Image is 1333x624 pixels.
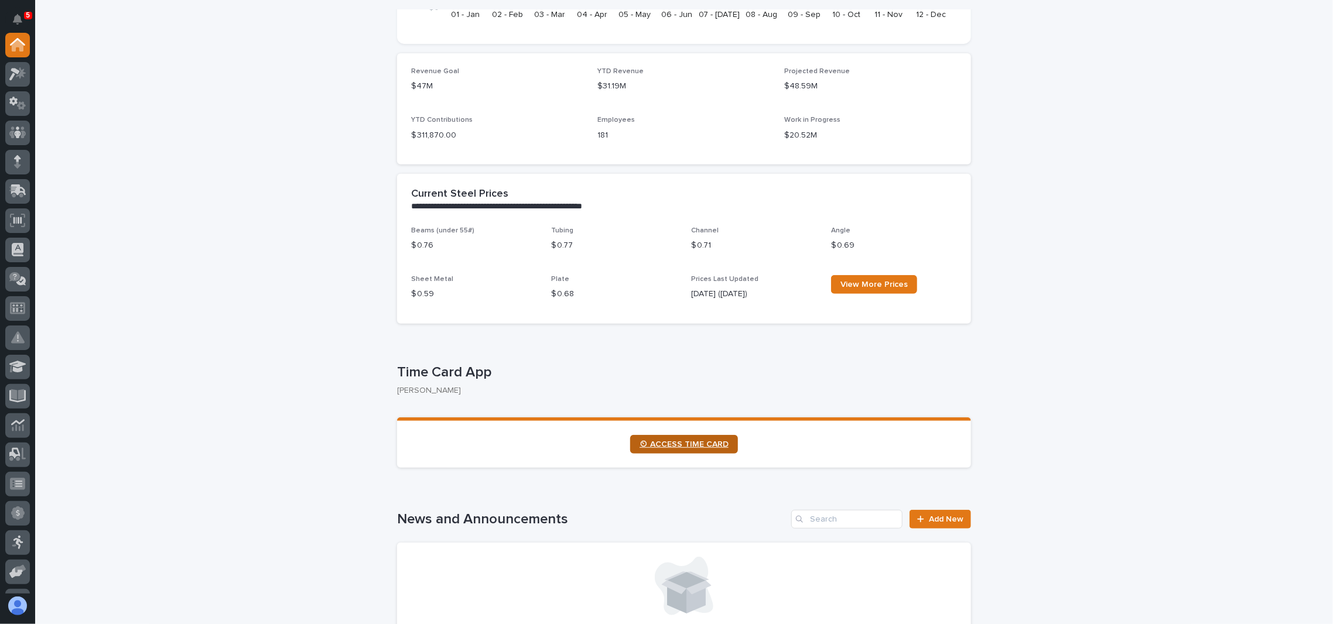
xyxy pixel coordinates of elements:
[551,227,573,234] span: Tubing
[691,288,817,300] p: [DATE] ([DATE])
[429,4,439,12] tspan: $0
[411,288,537,300] p: $ 0.59
[691,227,719,234] span: Channel
[910,510,971,529] a: Add New
[832,11,860,19] text: 10 - Oct
[831,227,850,234] span: Angle
[15,14,30,33] div: Notifications5
[929,515,963,523] span: Add New
[397,511,787,528] h1: News and Announcements
[411,188,508,201] h2: Current Steel Prices
[784,80,957,92] p: $48.59M
[598,68,644,75] span: YTD Revenue
[691,276,758,283] span: Prices Last Updated
[791,510,903,529] input: Search
[5,594,30,618] button: users-avatar
[916,11,946,19] text: 12 - Dec
[411,80,584,92] p: $47M
[492,11,523,19] text: 02 - Feb
[397,364,966,381] p: Time Card App
[746,11,778,19] text: 08 - Aug
[691,239,817,252] p: $ 0.71
[577,11,607,19] text: 04 - Apr
[411,227,474,234] span: Beams (under 55#)
[411,68,459,75] span: Revenue Goal
[411,129,584,142] p: $ 311,870.00
[640,440,729,448] span: ⏲ ACCESS TIME CARD
[598,80,771,92] p: $31.19M
[411,276,453,283] span: Sheet Metal
[784,129,957,142] p: $20.52M
[411,116,473,124] span: YTD Contributions
[26,11,30,19] p: 5
[451,11,480,19] text: 01 - Jan
[551,239,677,252] p: $ 0.77
[630,435,738,454] a: ⏲ ACCESS TIME CARD
[534,11,565,19] text: 03 - Mar
[699,11,740,19] text: 07 - [DATE]
[831,239,957,252] p: $ 0.69
[598,116,635,124] span: Employees
[784,68,850,75] span: Projected Revenue
[788,11,821,19] text: 09 - Sep
[831,275,917,294] a: View More Prices
[661,11,692,19] text: 06 - Jun
[618,11,651,19] text: 05 - May
[411,239,537,252] p: $ 0.76
[784,116,840,124] span: Work in Progress
[875,11,903,19] text: 11 - Nov
[551,276,569,283] span: Plate
[598,129,771,142] p: 181
[397,386,962,396] p: [PERSON_NAME]
[551,288,677,300] p: $ 0.68
[840,280,908,289] span: View More Prices
[5,7,30,32] button: Notifications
